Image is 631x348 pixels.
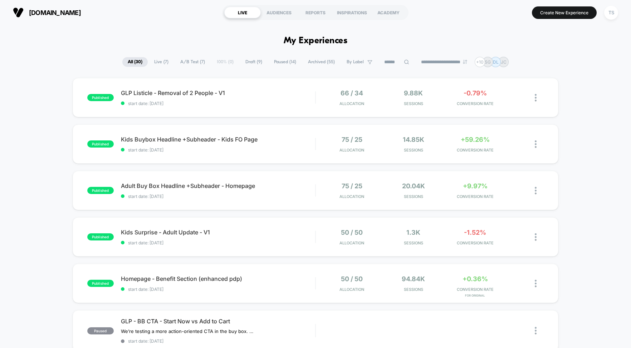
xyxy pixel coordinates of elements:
[121,318,315,325] span: GLP - BB CTA - Start Now vs Add to Cart
[501,59,507,65] p: JC
[87,233,114,240] span: published
[341,229,363,236] span: 50 / 50
[402,182,425,190] span: 20.04k
[13,7,24,18] img: Visually logo
[341,89,363,97] span: 66 / 34
[463,60,467,64] img: end
[406,229,420,236] span: 1.3k
[29,9,81,16] span: [DOMAIN_NAME]
[240,57,268,67] span: Draft ( 9 )
[463,182,488,190] span: +9.97%
[402,275,425,283] span: 94.84k
[284,36,348,46] h1: My Experiences
[464,229,486,236] span: -1.52%
[87,280,114,287] span: published
[535,140,537,148] img: close
[122,57,148,67] span: All ( 30 )
[121,147,315,153] span: start date: [DATE]
[475,57,485,67] div: + 10
[342,136,362,143] span: 75 / 25
[385,194,442,199] span: Sessions
[535,280,537,287] img: close
[121,338,315,344] span: start date: [DATE]
[261,7,297,18] div: AUDIENCES
[535,94,537,101] img: close
[87,94,114,101] span: published
[339,194,364,199] span: Allocation
[446,101,504,106] span: CONVERSION RATE
[121,328,254,334] span: We’re testing a more action-oriented CTA in the buy box. The current button reads “Start Now.” We...
[121,287,315,292] span: start date: [DATE]
[297,7,334,18] div: REPORTS
[446,287,504,292] span: CONVERSION RATE
[404,89,423,97] span: 9.88k
[121,194,315,199] span: start date: [DATE]
[532,6,597,19] button: Create New Experience
[463,275,488,283] span: +0.36%
[385,240,442,245] span: Sessions
[446,294,504,297] span: for Original
[535,233,537,241] img: close
[87,327,114,334] span: paused
[121,240,315,245] span: start date: [DATE]
[535,187,537,194] img: close
[446,194,504,199] span: CONVERSION RATE
[604,6,618,20] div: TS
[493,59,499,65] p: DL
[121,229,315,236] span: Kids Surprise - Adult Update - V1
[121,182,315,189] span: Adult Buy Box Headline +Subheader - Homepage
[339,101,364,106] span: Allocation
[339,287,364,292] span: Allocation
[87,140,114,148] span: published
[461,136,490,143] span: +59.26%
[385,101,442,106] span: Sessions
[485,59,491,65] p: SG
[341,275,363,283] span: 50 / 50
[464,89,487,97] span: -0.79%
[385,287,442,292] span: Sessions
[339,240,364,245] span: Allocation
[121,101,315,106] span: start date: [DATE]
[446,148,504,153] span: CONVERSION RATE
[347,59,364,65] span: By Label
[175,57,210,67] span: A/B Test ( 7 )
[385,148,442,153] span: Sessions
[149,57,174,67] span: Live ( 7 )
[224,7,261,18] div: LIVE
[370,7,407,18] div: ACADEMY
[303,57,340,67] span: Archived ( 55 )
[342,182,362,190] span: 75 / 25
[121,275,315,282] span: Homepage - Benefit Section (enhanced pdp)
[121,89,315,96] span: GLP Listicle - Removal of 2 People - V1
[269,57,302,67] span: Paused ( 14 )
[535,327,537,334] img: close
[87,187,114,194] span: published
[403,136,424,143] span: 14.85k
[334,7,370,18] div: INSPIRATIONS
[446,240,504,245] span: CONVERSION RATE
[602,5,620,20] button: TS
[339,148,364,153] span: Allocation
[11,7,83,18] button: [DOMAIN_NAME]
[121,136,315,143] span: Kids Buybox Headline +Subheader - Kids FO Page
